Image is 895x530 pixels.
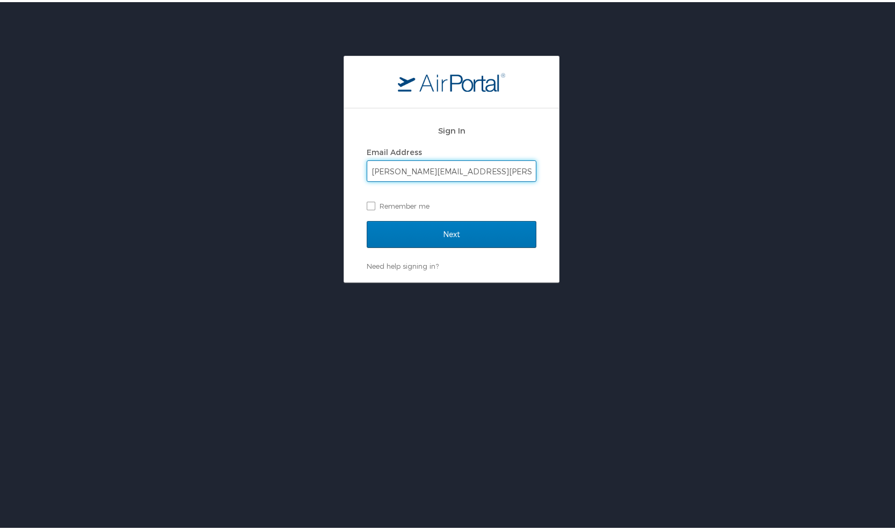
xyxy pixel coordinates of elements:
label: Remember me [367,196,536,212]
a: Need help signing in? [367,260,439,268]
input: Next [367,219,536,246]
img: logo [398,70,505,90]
h2: Sign In [367,122,536,135]
label: Email Address [367,145,422,154]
